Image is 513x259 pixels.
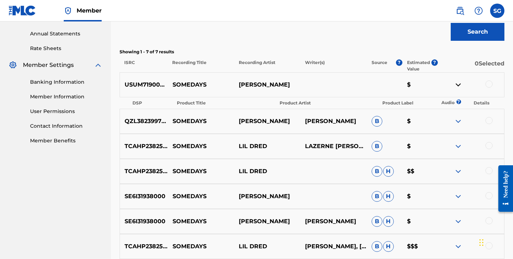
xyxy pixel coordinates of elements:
iframe: Chat Widget [477,225,513,259]
button: Search [451,23,504,41]
a: Annual Statements [30,30,102,38]
img: search [456,6,464,15]
p: Showing 1 - 7 of 7 results [120,49,504,55]
iframe: Resource Center [493,158,513,219]
img: MLC Logo [9,5,36,16]
img: expand [454,217,463,226]
img: contract [454,80,463,89]
p: QZL382399786 [120,117,168,126]
p: SOMEDAYS [168,80,234,89]
span: B [372,241,382,252]
th: Product Artist [275,98,377,108]
th: Details [467,98,496,108]
th: DSP [128,98,172,108]
span: ? [431,59,438,66]
p: TCAHP2382523 [120,142,168,151]
p: SE6I31938000 [120,217,168,226]
p: SOMEDAYS [168,167,234,176]
img: expand [94,61,102,69]
span: B [372,141,382,152]
th: Product Label [378,98,436,108]
div: Help [471,4,486,18]
p: $ [402,192,438,201]
a: Member Information [30,93,102,101]
p: LIL DRED [234,167,300,176]
img: Top Rightsholder [64,6,72,15]
a: Contact Information [30,122,102,130]
p: LIL DRED [234,142,300,151]
p: LAZERNE [PERSON_NAME] [300,142,367,151]
a: Public Search [453,4,467,18]
div: Drag [479,232,484,253]
a: Rate Sheets [30,45,102,52]
p: [PERSON_NAME] [300,217,367,226]
p: SOMEDAYS [168,217,234,226]
p: SOMEDAYS [168,142,234,151]
span: H [383,191,394,202]
p: Source [372,59,387,72]
p: ISRC [120,59,168,72]
img: expand [454,192,463,201]
p: $ [402,117,438,126]
img: expand [454,142,463,151]
p: Estimated Value [407,59,431,72]
img: expand [454,242,463,251]
p: LIL DRED [234,242,300,251]
a: Banking Information [30,78,102,86]
p: SOMEDAYS [168,117,234,126]
p: Recording Artist [234,59,300,72]
span: Member Settings [23,61,74,69]
a: Member Benefits [30,137,102,145]
p: TCAHP2382523 [120,242,168,251]
p: TCAHP2382523 [120,167,168,176]
img: expand [454,117,463,126]
p: $ [402,142,438,151]
p: [PERSON_NAME], [PERSON_NAME] [300,242,367,251]
th: Product Title [173,98,275,108]
p: [PERSON_NAME] [234,117,300,126]
p: SE6I31938000 [120,192,168,201]
p: $$$ [402,242,438,251]
img: help [474,6,483,15]
span: H [383,166,394,177]
p: [PERSON_NAME] [234,192,300,201]
span: B [372,191,382,202]
span: Member [77,6,102,15]
a: User Permissions [30,108,102,115]
p: $$ [402,167,438,176]
p: [PERSON_NAME] [234,80,300,89]
p: Recording Title [168,59,234,72]
span: B [372,116,382,127]
img: expand [454,167,463,176]
p: [PERSON_NAME] [234,217,300,226]
div: User Menu [490,4,504,18]
p: SOMEDAYS [168,192,234,201]
p: USUM71900914 [120,80,168,89]
p: Audio [437,99,446,106]
p: $ [402,80,438,89]
p: [PERSON_NAME] [300,117,367,126]
p: SOMEDAYS [168,242,234,251]
p: 0 Selected [438,59,504,72]
img: Member Settings [9,61,17,69]
span: ? [396,59,402,66]
span: B [372,166,382,177]
span: H [383,216,394,227]
span: H [383,241,394,252]
p: Writer(s) [300,59,367,72]
p: $ [402,217,438,226]
span: B [372,216,382,227]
